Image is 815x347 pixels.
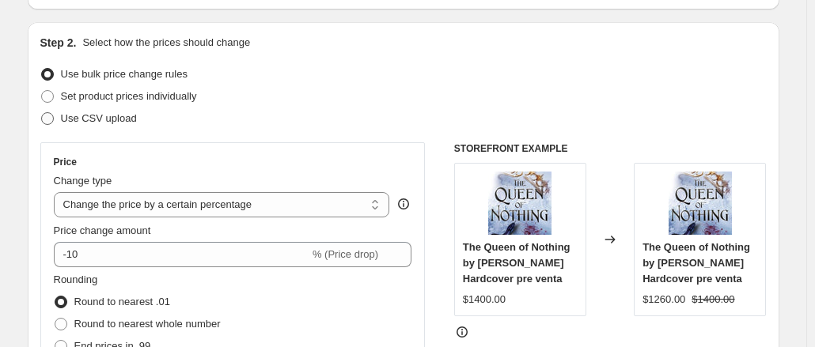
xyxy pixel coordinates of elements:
span: The Queen of Nothing by [PERSON_NAME] Hardcover pre venta [643,241,750,285]
p: Select how the prices should change [82,35,250,51]
span: % (Price drop) [313,248,378,260]
span: Price change amount [54,224,151,236]
div: help [396,196,411,212]
input: -15 [54,242,309,267]
span: Change type [54,175,112,187]
div: $1400.00 [463,292,506,307]
span: Rounding [54,273,98,285]
div: $1260.00 [643,292,685,307]
span: Round to nearest .01 [74,296,170,307]
span: Use CSV upload [61,112,137,124]
strike: $1400.00 [692,292,734,307]
h2: Step 2. [40,35,77,51]
span: Round to nearest whole number [74,318,221,330]
span: Use bulk price change rules [61,68,188,80]
h6: STOREFRONT EXAMPLE [454,142,767,155]
span: The Queen of Nothing by [PERSON_NAME] Hardcover pre venta [463,241,570,285]
img: 9781471407598_80x.jpg [488,172,552,235]
img: 9781471407598_80x.jpg [669,172,732,235]
span: Set product prices individually [61,90,197,102]
h3: Price [54,156,77,168]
